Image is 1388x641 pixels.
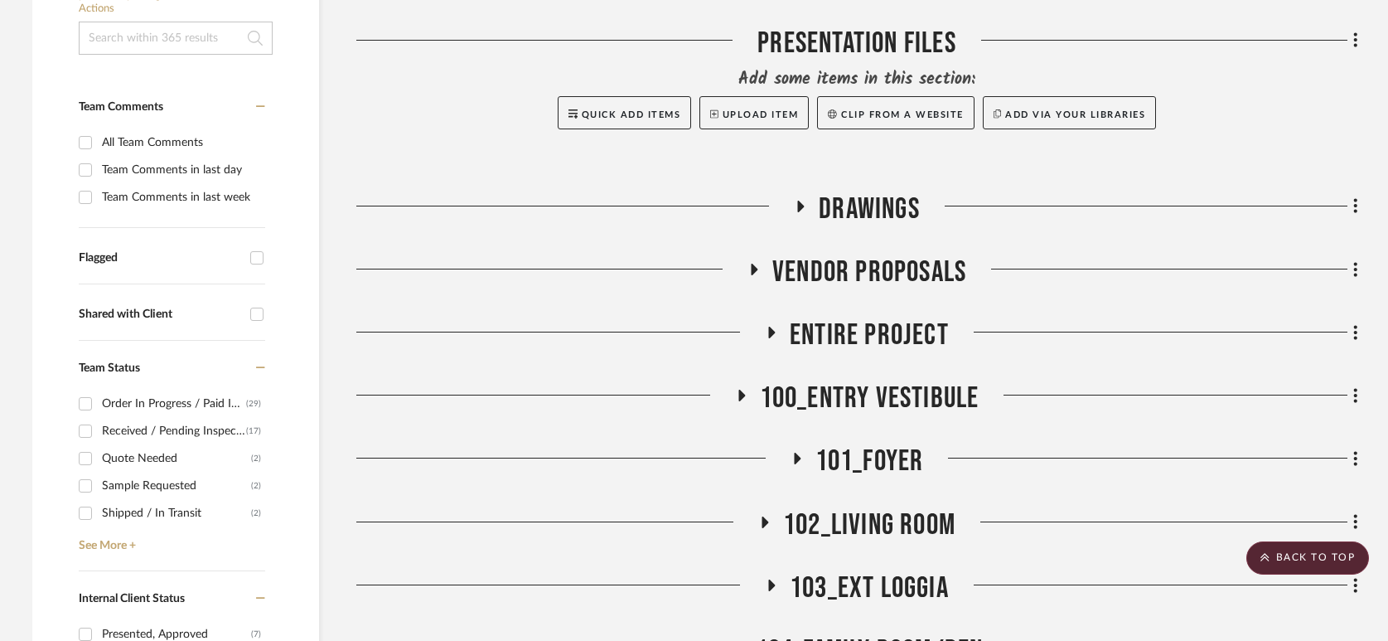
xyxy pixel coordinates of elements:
div: (2) [251,445,261,472]
div: All Team Comments [102,129,261,156]
div: Flagged [79,251,242,265]
div: (2) [251,500,261,527]
span: Internal Client Status [79,593,185,605]
span: 100_Entry Vestibule [760,381,979,416]
button: Clip from a website [817,96,974,129]
span: Quick Add Items [582,110,681,119]
span: Team Comments [79,101,163,113]
a: See More + [75,527,265,553]
span: 102_Living Room [783,507,955,543]
span: DRAWINGS [819,192,920,227]
div: Quote Needed [102,445,251,472]
div: (29) [246,391,261,417]
div: Add some items in this section: [356,68,1358,91]
span: 103_Ext Loggia [790,571,949,606]
div: (2) [251,473,261,499]
div: Order In Progress / Paid In Full w/ Freight, No Balance due [102,391,246,417]
span: Entire Project [790,318,949,353]
div: Sample Requested [102,473,251,499]
span: VENDOR PROPOSALS [772,255,966,290]
button: Add via your libraries [983,96,1157,129]
div: Received / Pending Inspection [102,418,246,444]
div: Team Comments in last week [102,184,261,211]
div: (17) [246,418,261,444]
button: Quick Add Items [558,96,692,129]
button: Upload Item [699,96,809,129]
div: Team Comments in last day [102,157,261,183]
input: Search within 365 results [79,22,273,55]
span: 101_Foyer [815,444,924,479]
div: Shared with Client [79,308,242,322]
span: Team Status [79,362,140,374]
div: Shipped / In Transit [102,500,251,527]
scroll-to-top-button: BACK TO TOP [1246,541,1369,575]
